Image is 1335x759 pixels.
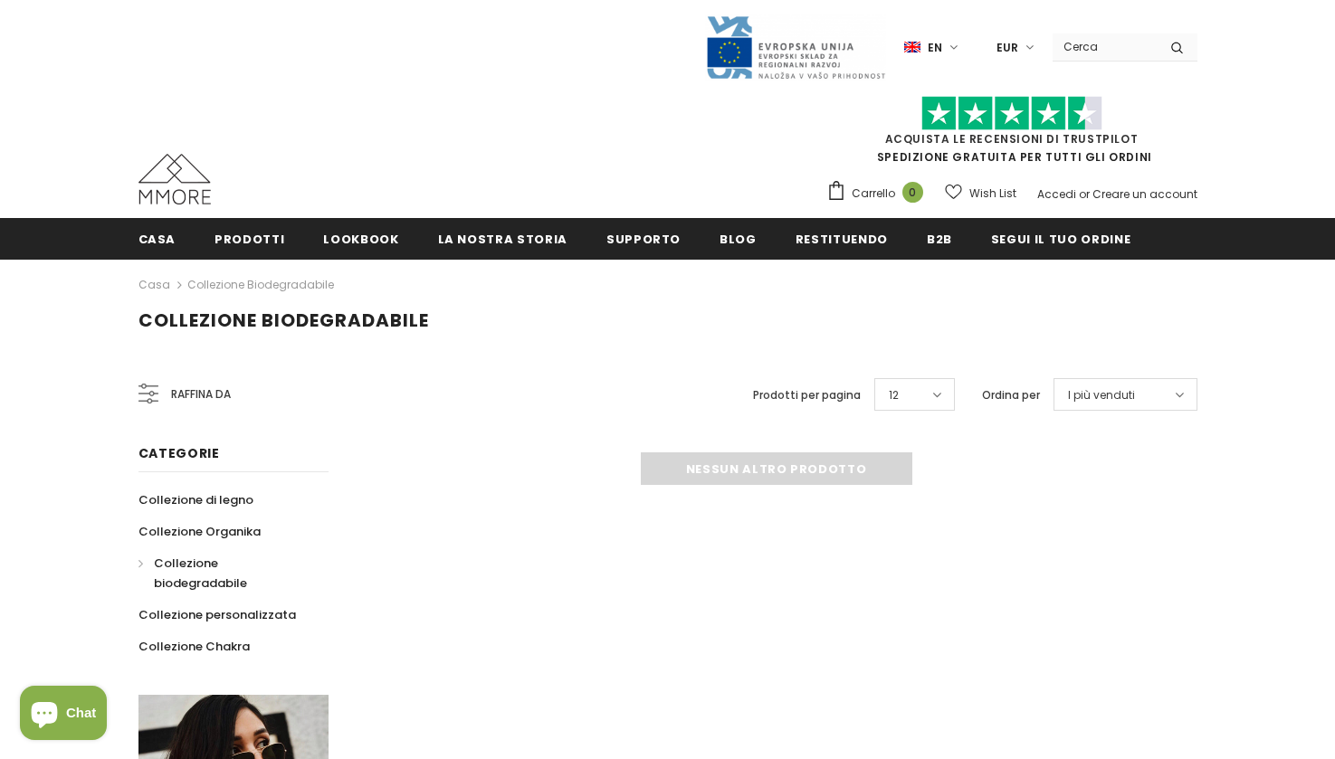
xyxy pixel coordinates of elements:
label: Prodotti per pagina [753,386,861,404]
span: Collezione biodegradabile [138,308,429,333]
img: Fidati di Pilot Stars [921,96,1102,131]
img: Javni Razpis [705,14,886,81]
span: Restituendo [796,231,888,248]
a: Casa [138,218,176,259]
a: Collezione biodegradabile [187,277,334,292]
a: Javni Razpis [705,39,886,54]
img: i-lang-1.png [904,40,920,55]
span: supporto [606,231,681,248]
span: Collezione personalizzata [138,606,296,623]
span: Blog [720,231,757,248]
span: SPEDIZIONE GRATUITA PER TUTTI GLI ORDINI [826,104,1197,165]
span: Casa [138,231,176,248]
span: 12 [889,386,899,404]
span: 0 [902,182,923,203]
span: La nostra storia [438,231,567,248]
input: Search Site [1053,33,1157,60]
img: Casi MMORE [138,154,211,204]
a: La nostra storia [438,218,567,259]
span: en [928,39,942,57]
a: Collezione personalizzata [138,599,296,631]
a: Casa [138,274,170,296]
span: Segui il tuo ordine [991,231,1130,248]
span: Wish List [969,185,1016,203]
a: Wish List [945,177,1016,209]
span: Collezione biodegradabile [154,555,247,592]
span: Collezione Chakra [138,638,250,655]
span: or [1079,186,1090,202]
inbox-online-store-chat: Shopify online store chat [14,686,112,745]
span: Collezione di legno [138,491,253,508]
a: Accedi [1037,186,1076,202]
span: Raffina da [171,384,231,404]
a: Prodotti [215,218,284,259]
a: Blog [720,218,757,259]
span: B2B [927,231,952,248]
a: Segui il tuo ordine [991,218,1130,259]
span: Lookbook [323,231,398,248]
span: Carrello [852,185,895,203]
a: Creare un account [1092,186,1197,202]
a: Lookbook [323,218,398,259]
a: Collezione biodegradabile [138,547,309,599]
a: Acquista le recensioni di TrustPilot [885,131,1139,147]
span: EUR [996,39,1018,57]
span: Categorie [138,444,220,462]
a: Collezione di legno [138,484,253,516]
a: Carrello 0 [826,180,932,207]
span: I più venduti [1068,386,1135,404]
a: Restituendo [796,218,888,259]
label: Ordina per [982,386,1040,404]
a: supporto [606,218,681,259]
a: Collezione Chakra [138,631,250,662]
span: Prodotti [215,231,284,248]
span: Collezione Organika [138,523,261,540]
a: B2B [927,218,952,259]
a: Collezione Organika [138,516,261,547]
